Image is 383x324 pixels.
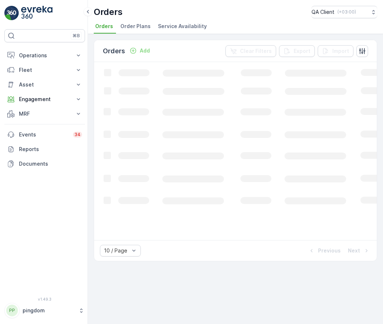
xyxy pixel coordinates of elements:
[23,307,75,314] p: pingdom
[312,6,377,18] button: QA Client(+03:00)
[4,303,85,318] button: PPpingdom
[127,46,153,55] button: Add
[347,246,371,255] button: Next
[19,146,82,153] p: Reports
[318,247,341,254] p: Previous
[348,247,360,254] p: Next
[19,81,70,88] p: Asset
[4,92,85,107] button: Engagement
[294,47,310,55] p: Export
[307,246,341,255] button: Previous
[103,46,125,56] p: Orders
[19,66,70,74] p: Fleet
[279,45,315,57] button: Export
[19,52,70,59] p: Operations
[4,297,85,301] span: v 1.49.3
[74,132,81,138] p: 34
[312,8,334,16] p: QA Client
[19,160,82,167] p: Documents
[318,45,353,57] button: Import
[240,47,272,55] p: Clear Filters
[4,77,85,92] button: Asset
[4,127,85,142] a: Events34
[4,157,85,171] a: Documents
[225,45,276,57] button: Clear Filters
[120,23,151,30] span: Order Plans
[19,131,69,138] p: Events
[19,96,70,103] p: Engagement
[4,6,19,20] img: logo
[4,142,85,157] a: Reports
[94,6,123,18] p: Orders
[337,9,356,15] p: ( +03:00 )
[6,305,18,316] div: PP
[4,48,85,63] button: Operations
[140,47,150,54] p: Add
[158,23,207,30] span: Service Availability
[332,47,349,55] p: Import
[21,6,53,20] img: logo_light-DOdMpM7g.png
[19,110,70,117] p: MRF
[4,63,85,77] button: Fleet
[95,23,113,30] span: Orders
[73,33,80,39] p: ⌘B
[4,107,85,121] button: MRF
